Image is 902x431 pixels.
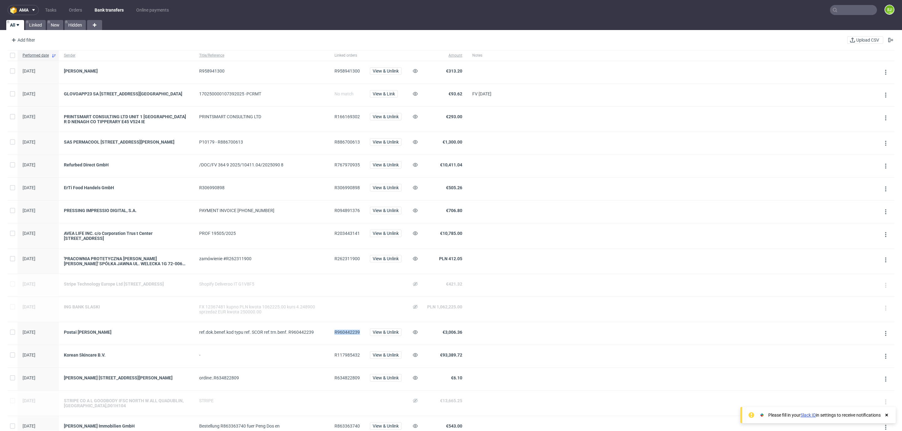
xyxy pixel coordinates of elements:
span: [DATE] [23,91,35,96]
button: Upload CSV [847,36,883,44]
span: [DATE] [23,304,35,309]
span: €10,411.04 [440,162,462,167]
div: FV [DATE] [472,91,491,96]
div: FX 12367481 kupno PLN kwota 1062225.00 kurs 4.248900 sprzedaż EUR kwota 250000.00 [199,304,324,314]
a: Orders [65,5,86,15]
div: ErTi Food Handels GmbH [64,185,189,190]
a: Online payments [132,5,173,15]
div: GLOVOAPP23 SA [STREET_ADDRESS][GEOGRAPHIC_DATA] [64,91,189,96]
span: View & Unlink [373,140,399,144]
a: View & Link [370,91,398,96]
span: View & Unlink [373,69,399,73]
a: View & Unlink [370,256,402,261]
div: Stripe Technology Europe Ltd [STREET_ADDRESS] [64,281,189,286]
span: €93,389.72 [440,352,462,357]
a: STRIPE CO A L GOODBODY IFSC NORTH W ALL QUADUBLIN,[GEOGRAPHIC_DATA],D01H104 [64,398,189,408]
span: R203443141 [334,231,360,236]
span: €6.10 [451,375,462,380]
span: Notes [472,53,491,58]
span: R863363740 [334,423,360,428]
span: View & Unlink [373,330,399,334]
span: R634822809 [334,375,360,380]
span: €543.00 [446,423,462,428]
a: View & Unlink [370,231,402,236]
span: Performed date [23,53,49,58]
span: [DATE] [23,398,35,403]
span: View & Unlink [373,231,399,236]
span: View & Link [373,92,395,96]
span: [DATE] [23,256,35,261]
span: View & Unlink [373,114,399,119]
span: [DATE] [23,423,35,428]
span: PLN 1,062,225.00 [427,304,462,309]
span: PLN 412.05 [439,256,462,261]
a: Postai [PERSON_NAME] [64,330,189,335]
button: View & Unlink [370,161,402,169]
button: View & Unlink [370,328,402,336]
span: Upload CSV [855,38,880,42]
span: Sender [64,53,189,58]
a: [PERSON_NAME] [STREET_ADDRESS][PERSON_NAME] [64,375,189,380]
div: PRINTSMART CONSULTING LTD UNIT 1 [GEOGRAPHIC_DATA] R D NENAGH CO TIPPERARY E45 V524 IE [64,114,189,124]
span: View & Unlink [373,185,399,190]
div: PRINTSMART CONSULTING LTD [199,114,324,119]
span: View & Unlink [373,256,399,261]
a: [PERSON_NAME] [64,68,189,74]
div: 170250000107392025 -PCRMT [199,91,324,96]
div: P10179 - R886700613 [199,139,324,145]
div: ordine:.R634822809 [199,375,324,380]
a: View & Unlink [370,375,402,380]
a: View & Unlink [370,139,402,145]
span: [DATE] [23,231,35,236]
span: €93.62 [448,91,462,96]
span: R117985432 [334,352,360,357]
span: [DATE] [23,162,35,167]
span: R886700613 [334,139,360,145]
span: Amount [427,53,462,58]
a: [PERSON_NAME] Immobilien GmbH [64,423,189,428]
span: [DATE] [23,68,35,74]
span: €706.80 [446,208,462,213]
a: View & Unlink [370,208,402,213]
button: View & Link [370,90,398,98]
div: PROF 19505/2025 [199,231,324,236]
span: View & Unlink [373,376,399,380]
div: Bestellung R863363740 fuer Peng Dos en [199,423,324,428]
div: STRIPE [199,398,324,403]
div: Refurbed Direct GmbH [64,162,189,167]
a: AVEA LIFE INC. c/o Corporation Trus t Center [STREET_ADDRESS] [64,231,189,241]
span: Linked orders [334,53,360,58]
span: €3,006.36 [443,330,462,335]
button: View & Unlink [370,138,402,146]
div: Shopify Deliveroo IT G1V8F5 [199,281,324,286]
a: ING BANK SLASKI [64,304,189,309]
a: View & Unlink [370,114,402,119]
span: View & Unlink [373,424,399,428]
span: R960442239 [334,330,360,335]
div: ref.dok.benef.kod typu ref. SCOR ref.trn.benf. R960442239 [199,330,324,335]
button: ama [8,5,39,15]
span: [DATE] [23,375,35,380]
span: [DATE] [23,330,35,335]
a: View & Unlink [370,68,402,74]
span: [DATE] [23,139,35,145]
div: Korean Skincare B.V. [64,352,189,357]
button: View & Unlink [370,67,402,75]
span: €505.26 [446,185,462,190]
div: Add filter [9,35,36,45]
span: Title/Reference [199,53,324,58]
a: Bank transfers [91,5,127,15]
a: 'PRACOWNIA PROTETYCZNA [PERSON_NAME] [PERSON_NAME]' SPÓŁKA JAWNA UL. WELECKA 1G 72-006 [GEOGRAPHI... [64,256,189,266]
button: View & Unlink [370,351,402,359]
a: SAS PERMACOOL [STREET_ADDRESS][PERSON_NAME] [64,139,189,145]
span: R094891376 [334,208,360,213]
div: - [199,352,324,357]
a: Hidden [65,20,86,30]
